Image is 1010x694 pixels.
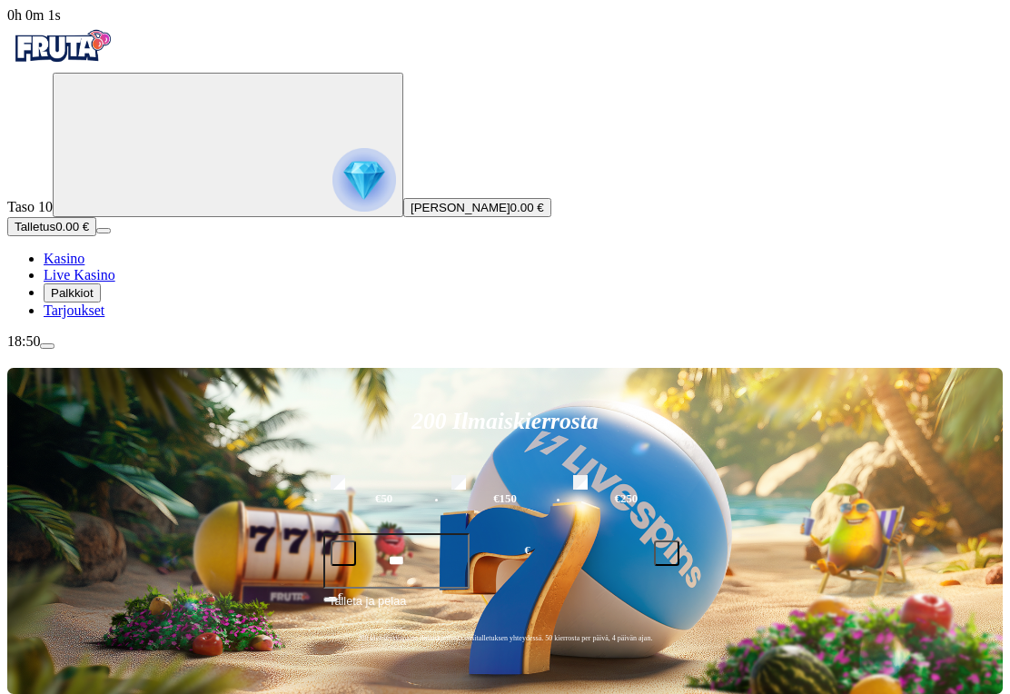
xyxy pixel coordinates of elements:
button: menu [96,228,111,233]
span: € [525,542,530,560]
span: 0.00 € [510,201,544,214]
span: user session time [7,7,61,23]
img: Fruta [7,24,116,69]
nav: Main menu [7,251,1003,319]
span: Talletus [15,220,55,233]
a: Tarjoukset [44,302,104,318]
button: Palkkiot [44,283,101,302]
img: reward progress [332,148,396,212]
span: 18:50 [7,333,40,349]
button: plus icon [654,540,679,566]
button: Talletusplus icon0.00 € [7,217,96,236]
nav: Primary [7,24,1003,319]
a: Fruta [7,56,116,72]
button: [PERSON_NAME]0.00 € [403,198,551,217]
button: Talleta ja pelaa [323,591,687,626]
button: minus icon [331,540,356,566]
span: Talleta ja pelaa [329,592,406,625]
a: Kasino [44,251,84,266]
label: €50 [326,472,441,525]
a: Live Kasino [44,267,115,283]
span: € [338,590,343,601]
span: Palkkiot [51,286,94,300]
button: menu [40,343,54,349]
span: Taso 10 [7,199,53,214]
label: €250 [569,472,684,525]
label: €150 [447,472,562,525]
button: reward progress [53,73,403,217]
span: 0.00 € [55,220,89,233]
span: [PERSON_NAME] [411,201,510,214]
